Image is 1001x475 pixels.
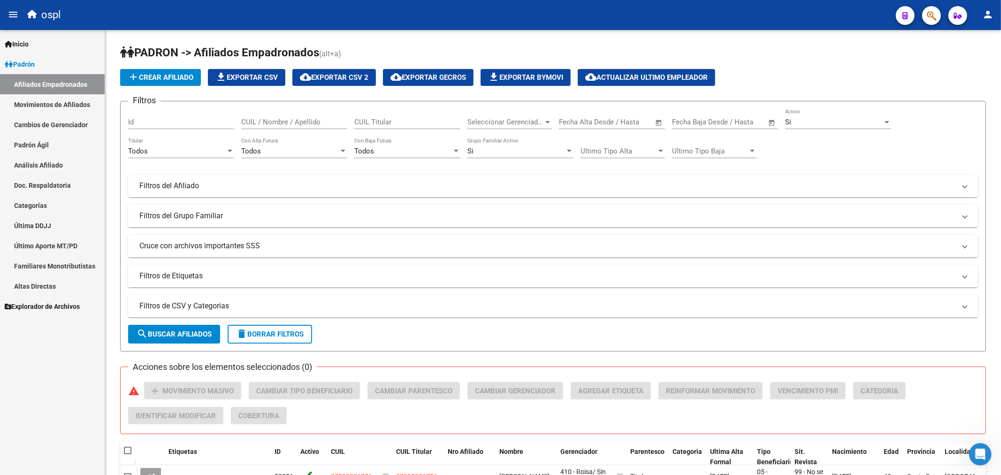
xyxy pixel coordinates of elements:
[392,442,444,473] datatable-header-cell: CUIL Titular
[128,295,978,317] mat-expansion-panel-header: Filtros de CSV y Categorias
[215,71,227,83] mat-icon: file_download
[241,147,261,155] span: Todos
[128,94,160,107] h3: Filtros
[390,71,402,83] mat-icon: cloud_download
[630,448,665,455] span: Parentesco
[499,448,523,455] span: Nombre
[249,382,360,399] button: Cambiar Tipo Beneficiario
[669,442,706,473] datatable-header-cell: Categoria
[208,69,285,86] button: Exportar CSV
[139,181,955,191] mat-panel-title: Filtros del Afiliado
[331,448,345,455] span: CUIL
[271,442,297,473] datatable-header-cell: ID
[367,382,460,399] button: Cambiar Parentesco
[475,387,556,395] span: Cambiar Gerenciador
[880,442,903,473] datatable-header-cell: Edad
[627,442,669,473] datatable-header-cell: Parentesco
[658,382,763,399] button: Reinformar Movimiento
[785,118,791,126] span: Si
[585,71,596,83] mat-icon: cloud_download
[448,448,483,455] span: Nro Afiliado
[672,448,702,455] span: Categoria
[444,442,496,473] datatable-header-cell: Nro Afiliado
[327,442,379,473] datatable-header-cell: CUIL
[128,175,978,197] mat-expansion-panel-header: Filtros del Afiliado
[137,330,212,338] span: Buscar Afiliados
[585,73,708,82] span: Actualizar ultimo Empleador
[139,211,955,221] mat-panel-title: Filtros del Grupo Familiar
[256,387,352,395] span: Cambiar Tipo Beneficiario
[128,73,193,82] span: Crear Afiliado
[292,69,376,86] button: Exportar CSV 2
[238,412,279,420] span: Cobertura
[128,407,223,424] button: Identificar Modificar
[375,387,452,395] span: Cambiar Parentesco
[5,59,35,69] span: Padrón
[467,118,543,126] span: Seleccionar Gerenciador
[672,118,710,126] input: Fecha inicio
[300,73,368,82] span: Exportar CSV 2
[128,205,978,227] mat-expansion-panel-header: Filtros del Grupo Familiar
[236,330,304,338] span: Borrar Filtros
[231,407,287,424] button: Cobertura
[770,382,846,399] button: Vencimiento PMI
[5,39,29,49] span: Inicio
[165,442,271,473] datatable-header-cell: Etiquetas
[481,69,571,86] button: Exportar Bymovi
[236,328,247,339] mat-icon: delete
[228,325,312,344] button: Borrar Filtros
[383,69,474,86] button: Exportar GECROS
[275,448,281,455] span: ID
[767,117,778,128] button: Open calendar
[557,442,613,473] datatable-header-cell: Gerenciador
[149,385,160,397] mat-icon: add
[757,448,794,466] span: Tipo Beneficiario
[941,442,978,473] datatable-header-cell: Localidad
[672,147,748,155] span: Ultimo Tipo Baja
[969,443,992,466] iframe: Intercom live chat
[907,448,935,455] span: Provincia
[162,387,234,395] span: Movimiento Masivo
[390,73,466,82] span: Exportar GECROS
[128,71,139,83] mat-icon: add
[120,46,319,59] span: PADRON -> Afiliados Empadronados
[861,387,898,395] span: Categoria
[128,265,978,287] mat-expansion-panel-header: Filtros de Etiquetas
[354,147,374,155] span: Todos
[832,448,867,455] span: Nacimiento
[128,235,978,257] mat-expansion-panel-header: Cruce con archivos importantes SSS
[319,49,341,58] span: (alt+a)
[559,118,597,126] input: Fecha inicio
[853,382,906,399] button: Categoria
[982,9,993,20] mat-icon: person
[828,442,880,473] datatable-header-cell: Nacimiento
[903,442,941,473] datatable-header-cell: Provincia
[795,448,817,466] span: Sit. Revista
[128,147,148,155] span: Todos
[718,118,764,126] input: Fecha fin
[605,118,651,126] input: Fecha fin
[128,325,220,344] button: Buscar Afiliados
[467,147,474,155] span: Si
[666,387,755,395] span: Reinformar Movimiento
[488,73,563,82] span: Exportar Bymovi
[488,71,499,83] mat-icon: file_download
[496,442,557,473] datatable-header-cell: Nombre
[467,382,563,399] button: Cambiar Gerenciador
[571,382,651,399] button: Agregar Etiqueta
[128,360,317,374] h3: Acciones sobre los elementos seleccionados (0)
[710,448,743,466] span: Ultima Alta Formal
[168,448,197,455] span: Etiquetas
[215,73,278,82] span: Exportar CSV
[139,271,955,281] mat-panel-title: Filtros de Etiquetas
[578,387,643,395] span: Agregar Etiqueta
[396,448,432,455] span: CUIL Titular
[578,69,715,86] button: Actualizar ultimo Empleador
[8,9,19,20] mat-icon: menu
[137,328,148,339] mat-icon: search
[560,448,597,455] span: Gerenciador
[139,241,955,251] mat-panel-title: Cruce con archivos importantes SSS
[136,412,216,420] span: Identificar Modificar
[884,448,899,455] span: Edad
[144,382,241,399] button: Movimiento Masivo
